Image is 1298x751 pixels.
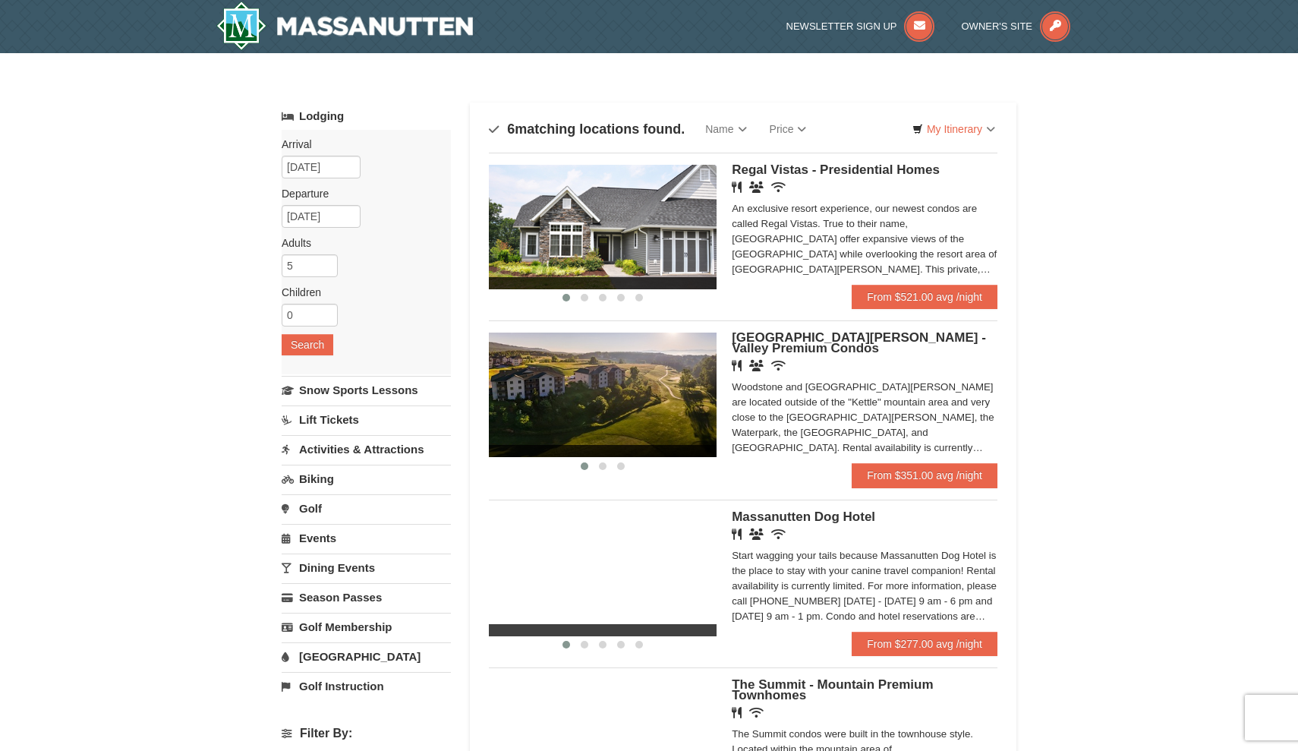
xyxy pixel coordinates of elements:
span: Newsletter Sign Up [786,21,897,32]
a: From $351.00 avg /night [852,463,997,488]
span: Massanutten Dog Hotel [732,510,875,524]
a: From $521.00 avg /night [852,285,997,309]
i: Wireless Internet (free) [749,707,764,718]
i: Banquet Facilities [749,360,764,371]
a: Massanutten Resort [216,2,473,50]
i: Wireless Internet (free) [771,360,786,371]
a: Lift Tickets [282,405,451,434]
span: [GEOGRAPHIC_DATA][PERSON_NAME] - Valley Premium Condos [732,330,986,355]
label: Departure [282,186,439,201]
span: The Summit - Mountain Premium Townhomes [732,677,933,702]
a: Golf [282,494,451,522]
a: Biking [282,465,451,493]
span: Regal Vistas - Presidential Homes [732,163,940,177]
i: Banquet Facilities [749,181,764,193]
i: Restaurant [732,181,742,193]
i: Restaurant [732,529,742,540]
a: Lodging [282,103,451,130]
a: Snow Sports Lessons [282,376,451,404]
a: Events [282,524,451,552]
i: Restaurant [732,360,742,371]
img: Massanutten Resort Logo [216,2,473,50]
label: Children [282,285,439,300]
span: Owner's Site [962,21,1033,32]
label: Arrival [282,137,439,152]
a: Dining Events [282,554,451,582]
div: An exclusive resort experience, our newest condos are called Regal Vistas. True to their name, [G... [732,201,997,277]
i: Banquet Facilities [749,529,764,540]
a: Newsletter Sign Up [786,21,935,32]
button: Search [282,334,333,355]
a: My Itinerary [903,118,1005,140]
a: Owner's Site [962,21,1071,32]
a: Price [758,114,818,144]
i: Wireless Internet (free) [771,529,786,540]
a: Season Passes [282,583,451,611]
div: Start wagging your tails because Massanutten Dog Hotel is the place to stay with your canine trav... [732,548,997,624]
div: Woodstone and [GEOGRAPHIC_DATA][PERSON_NAME] are located outside of the "Kettle" mountain area an... [732,380,997,456]
a: Name [694,114,758,144]
a: From $277.00 avg /night [852,632,997,656]
a: Golf Instruction [282,672,451,700]
a: Golf Membership [282,613,451,641]
i: Restaurant [732,707,742,718]
i: Wireless Internet (free) [771,181,786,193]
a: [GEOGRAPHIC_DATA] [282,642,451,671]
a: Activities & Attractions [282,435,451,463]
h4: Filter By: [282,727,451,740]
label: Adults [282,235,439,251]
